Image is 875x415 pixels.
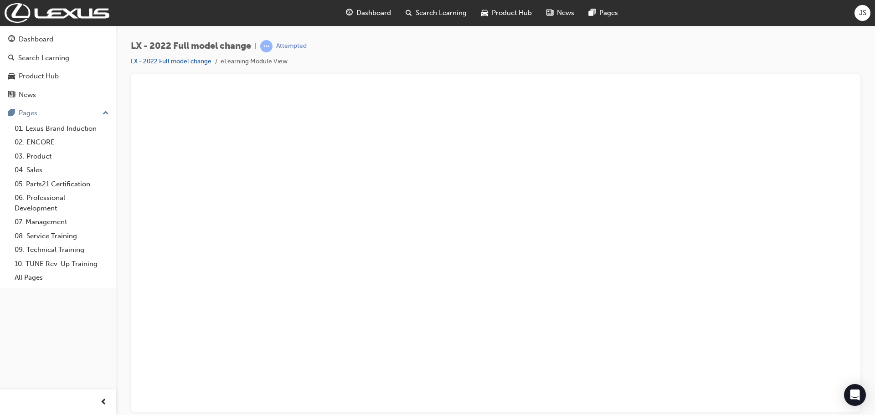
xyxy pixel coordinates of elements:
span: news-icon [8,91,15,99]
span: car-icon [481,7,488,19]
a: LX - 2022 Full model change [131,57,211,65]
a: Dashboard [4,31,113,48]
li: eLearning Module View [221,56,288,67]
span: Product Hub [492,8,532,18]
a: 03. Product [11,149,113,164]
button: Pages [4,105,113,122]
a: car-iconProduct Hub [474,4,539,22]
a: 10. TUNE Rev-Up Training [11,257,113,271]
span: pages-icon [8,109,15,118]
button: JS [854,5,870,21]
span: Dashboard [356,8,391,18]
span: LX - 2022 Full model change [131,41,251,51]
a: 02. ENCORE [11,135,113,149]
a: 01. Lexus Brand Induction [11,122,113,136]
div: Product Hub [19,71,59,82]
span: Pages [599,8,618,18]
span: pages-icon [589,7,596,19]
span: up-icon [103,108,109,119]
a: search-iconSearch Learning [398,4,474,22]
span: | [255,41,257,51]
span: guage-icon [346,7,353,19]
div: Dashboard [19,34,53,45]
img: Trak [5,3,109,23]
span: search-icon [406,7,412,19]
a: 08. Service Training [11,229,113,243]
a: Product Hub [4,68,113,85]
a: Search Learning [4,50,113,67]
a: News [4,87,113,103]
div: Search Learning [18,53,69,63]
span: car-icon [8,72,15,81]
a: 04. Sales [11,163,113,177]
span: guage-icon [8,36,15,44]
a: 09. Technical Training [11,243,113,257]
a: 05. Parts21 Certification [11,177,113,191]
a: pages-iconPages [582,4,625,22]
div: Pages [19,108,37,118]
div: Attempted [276,42,307,51]
span: prev-icon [100,397,107,408]
span: News [557,8,574,18]
span: Search Learning [416,8,467,18]
span: JS [859,8,866,18]
button: DashboardSearch LearningProduct HubNews [4,29,113,105]
a: 07. Management [11,215,113,229]
div: Open Intercom Messenger [844,384,866,406]
div: News [19,90,36,100]
a: guage-iconDashboard [339,4,398,22]
span: learningRecordVerb_ATTEMPT-icon [260,40,273,52]
span: search-icon [8,54,15,62]
a: 06. Professional Development [11,191,113,215]
span: news-icon [546,7,553,19]
a: All Pages [11,271,113,285]
a: news-iconNews [539,4,582,22]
